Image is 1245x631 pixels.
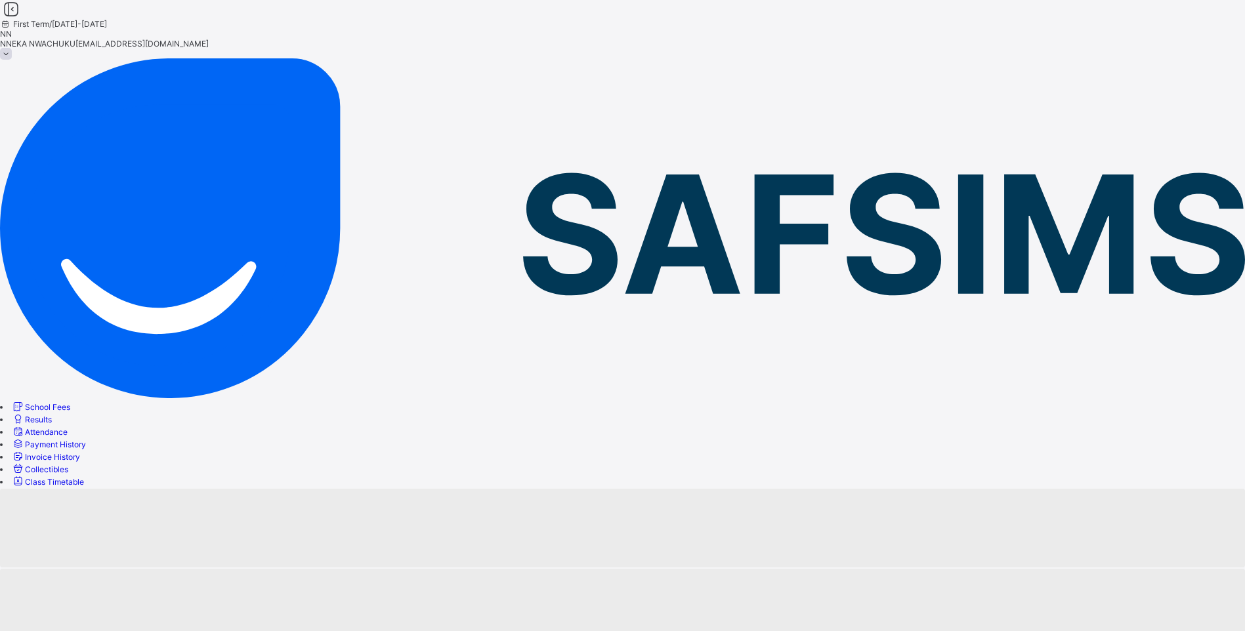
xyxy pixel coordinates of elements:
span: Collectibles [25,464,68,474]
span: Payment History [25,439,86,449]
a: Payment History [11,439,86,449]
span: Invoice History [25,452,80,462]
a: Attendance [11,427,68,437]
a: Invoice History [11,452,80,462]
span: Class Timetable [25,477,84,487]
a: Class Timetable [11,477,84,487]
span: Attendance [25,427,68,437]
a: Results [11,415,52,424]
a: School Fees [11,402,70,412]
span: [EMAIL_ADDRESS][DOMAIN_NAME] [75,39,209,49]
span: Results [25,415,52,424]
span: School Fees [25,402,70,412]
a: Collectibles [11,464,68,474]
